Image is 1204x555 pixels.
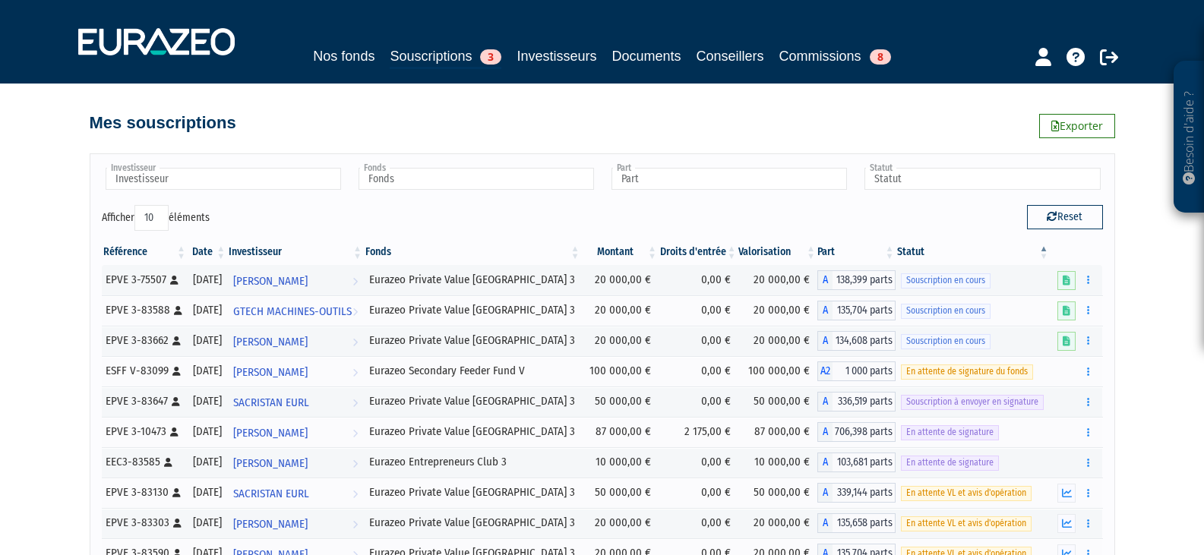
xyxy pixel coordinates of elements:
td: 10 000,00 € [738,447,818,478]
td: 2 175,00 € [659,417,738,447]
div: Eurazeo Entrepreneurs Club 3 [369,454,576,470]
span: A2 [817,361,833,381]
td: 20 000,00 € [582,265,659,295]
div: [DATE] [193,454,222,470]
div: EPVE 3-10473 [106,424,183,440]
div: A - Eurazeo Private Value Europe 3 [817,301,896,320]
div: Eurazeo Private Value [GEOGRAPHIC_DATA] 3 [369,484,576,500]
td: 0,00 € [659,326,738,356]
div: [DATE] [193,484,222,500]
div: Eurazeo Private Value [GEOGRAPHIC_DATA] 3 [369,302,576,318]
td: 50 000,00 € [582,478,659,508]
span: 336,519 parts [833,392,896,412]
i: [Français] Personne physique [172,367,181,376]
td: 0,00 € [659,386,738,417]
td: 0,00 € [659,478,738,508]
i: [Français] Personne physique [164,458,172,467]
a: SACRISTAN EURL [227,386,364,417]
td: 0,00 € [659,265,738,295]
i: Voir l'investisseur [352,510,358,538]
span: [PERSON_NAME] [233,449,308,478]
a: [PERSON_NAME] [227,326,364,356]
span: A [817,301,833,320]
select: Afficheréléments [134,205,169,231]
a: [PERSON_NAME] [227,356,364,386]
th: Montant: activer pour trier la colonne par ordre croissant [582,239,659,265]
div: Eurazeo Secondary Feeder Fund V [369,363,576,379]
span: 3 [480,49,501,65]
span: 8 [870,49,891,65]
td: 20 000,00 € [738,265,818,295]
td: 20 000,00 € [738,508,818,538]
td: 20 000,00 € [738,295,818,326]
a: [PERSON_NAME] [227,265,364,295]
span: [PERSON_NAME] [233,328,308,356]
span: En attente de signature [901,425,999,440]
a: [PERSON_NAME] [227,447,364,478]
th: Référence : activer pour trier la colonne par ordre croissant [102,239,188,265]
span: 103,681 parts [833,453,896,472]
i: Voir l'investisseur [352,389,358,417]
span: 339,144 parts [833,483,896,503]
i: [Français] Personne physique [172,336,181,345]
i: Voir l'investisseur [352,298,358,326]
span: Souscription à envoyer en signature [901,395,1044,409]
span: A [817,483,833,503]
span: A [817,331,833,351]
td: 0,00 € [659,508,738,538]
span: En attente VL et avis d'opération [901,486,1032,500]
td: 100 000,00 € [738,356,818,386]
div: EPVE 3-83588 [106,302,183,318]
th: Date: activer pour trier la colonne par ordre croissant [188,239,227,265]
div: A - Eurazeo Entrepreneurs Club 3 [817,453,896,472]
i: [Français] Personne physique [170,276,179,285]
span: Souscription en cours [901,334,991,348]
th: Statut : activer pour trier la colonne par ordre d&eacute;croissant [896,239,1050,265]
span: SACRISTAN EURL [233,480,309,508]
div: EPVE 3-75507 [106,272,183,288]
div: A2 - Eurazeo Secondary Feeder Fund V [817,361,896,381]
img: 1732889491-logotype_eurazeo_blanc_rvb.png [78,28,235,55]
span: 134,608 parts [833,331,896,351]
i: [Français] Personne physique [170,427,179,437]
a: Conseillers [697,46,764,67]
i: [Français] Personne physique [174,306,182,315]
span: En attente VL et avis d'opération [901,516,1032,531]
span: En attente de signature du fonds [901,364,1033,379]
span: 1 000 parts [833,361,896,381]
td: 50 000,00 € [738,478,818,508]
p: Besoin d'aide ? [1180,69,1198,206]
div: [DATE] [193,424,222,440]
div: [DATE] [193,515,222,531]
span: A [817,422,833,442]
div: [DATE] [193,333,222,348]
span: A [817,513,833,533]
th: Investisseur: activer pour trier la colonne par ordre croissant [227,239,364,265]
a: GTECH MACHINES-OUTILS [227,295,364,326]
i: [Français] Personne physique [173,519,182,528]
span: SACRISTAN EURL [233,389,309,417]
th: Part: activer pour trier la colonne par ordre croissant [817,239,896,265]
span: En attente de signature [901,456,999,470]
button: Reset [1027,205,1103,229]
div: Eurazeo Private Value [GEOGRAPHIC_DATA] 3 [369,272,576,288]
td: 20 000,00 € [582,508,659,538]
div: ESFF V-83099 [106,363,183,379]
div: Eurazeo Private Value [GEOGRAPHIC_DATA] 3 [369,424,576,440]
i: [Français] Personne physique [172,397,180,406]
div: [DATE] [193,393,222,409]
span: GTECH MACHINES-OUTILS [233,298,352,326]
span: A [817,453,833,472]
i: Voir l'investisseur [352,419,358,447]
div: [DATE] [193,363,222,379]
a: Nos fonds [313,46,374,67]
div: A - Eurazeo Private Value Europe 3 [817,422,896,442]
div: A - Eurazeo Private Value Europe 3 [817,513,896,533]
h4: Mes souscriptions [90,114,236,132]
div: Eurazeo Private Value [GEOGRAPHIC_DATA] 3 [369,515,576,531]
a: [PERSON_NAME] [227,417,364,447]
a: Commissions8 [779,46,891,67]
a: Exporter [1039,114,1115,138]
i: [Français] Personne physique [172,488,181,497]
i: Voir l'investisseur [352,480,358,508]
